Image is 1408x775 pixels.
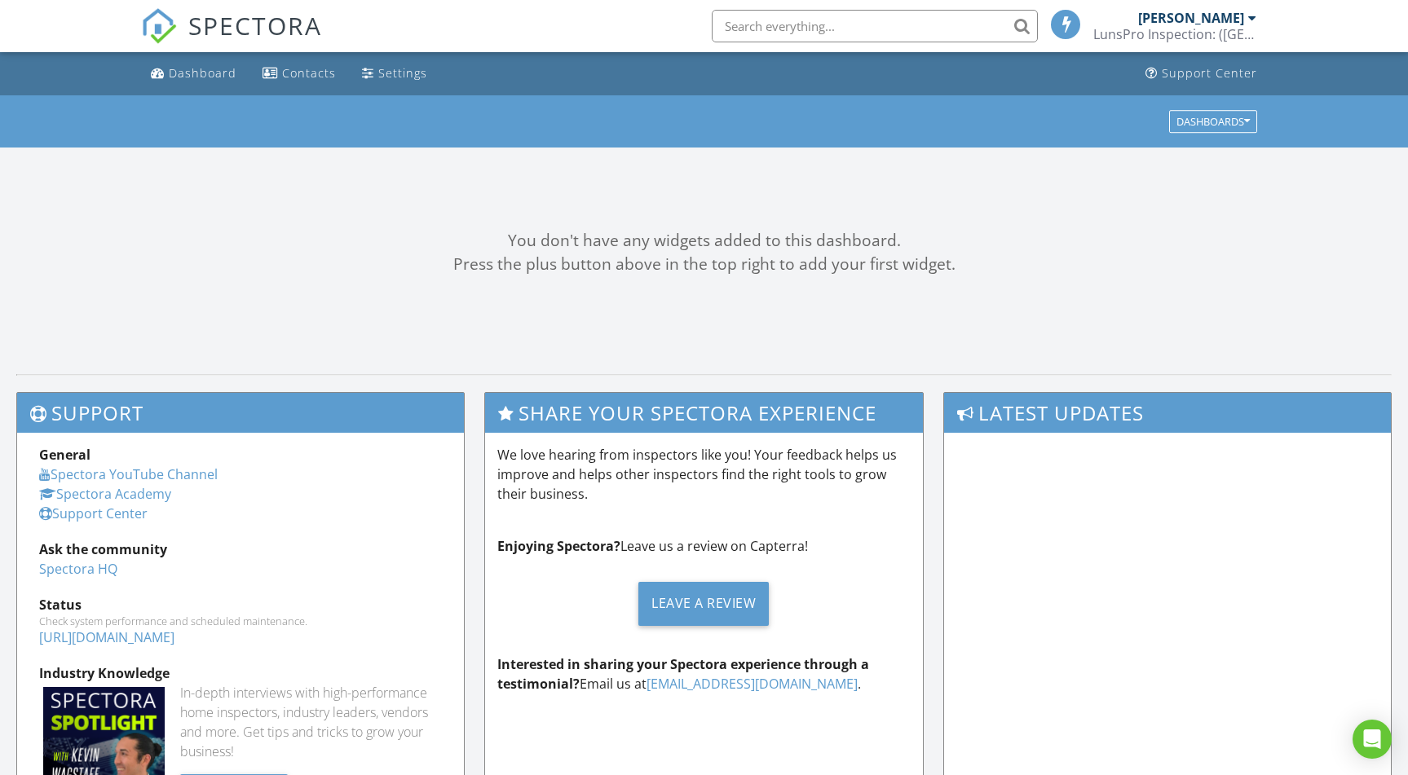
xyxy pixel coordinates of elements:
a: Dashboard [144,59,243,89]
div: In-depth interviews with high-performance home inspectors, industry leaders, vendors and more. Ge... [180,683,443,761]
h3: Support [17,393,464,433]
div: Dashboards [1176,116,1250,127]
input: Search everything... [712,10,1038,42]
h3: Latest Updates [944,393,1391,433]
div: Check system performance and scheduled maintenance. [39,614,442,627]
a: Leave a Review [497,569,910,638]
p: Leave us a review on Capterra! [497,536,910,556]
button: Dashboards [1169,110,1257,133]
div: Support Center [1162,65,1257,81]
img: The Best Home Inspection Software - Spectora [141,8,177,44]
div: You don't have any widgets added to this dashboard. [16,229,1392,253]
a: Contacts [256,59,342,89]
a: Spectora YouTube Channel [39,465,218,483]
div: Settings [378,65,427,81]
a: SPECTORA [141,22,322,56]
div: Open Intercom Messenger [1353,720,1392,759]
div: Press the plus button above in the top right to add your first widget. [16,253,1392,276]
a: Support Center [1139,59,1264,89]
strong: Interested in sharing your Spectora experience through a testimonial? [497,655,869,693]
a: Settings [355,59,434,89]
a: [URL][DOMAIN_NAME] [39,628,174,646]
a: [EMAIL_ADDRESS][DOMAIN_NAME] [647,675,858,693]
strong: Enjoying Spectora? [497,537,620,555]
a: Spectora HQ [39,560,117,578]
div: Leave a Review [638,582,769,626]
div: Dashboard [169,65,236,81]
a: Support Center [39,504,148,522]
p: We love hearing from inspectors like you! Your feedback helps us improve and helps other inspecto... [497,445,910,504]
div: LunsPro Inspection: (Atlanta) [1093,26,1256,42]
div: Status [39,595,442,614]
div: Contacts [282,65,336,81]
strong: General [39,446,90,464]
a: Spectora Academy [39,485,171,503]
div: Industry Knowledge [39,663,442,683]
p: Email us at . [497,654,910,694]
div: [PERSON_NAME] [1138,10,1244,26]
div: Ask the community [39,539,442,559]
span: SPECTORA [188,8,322,42]
h3: Share Your Spectora Experience [485,393,922,433]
